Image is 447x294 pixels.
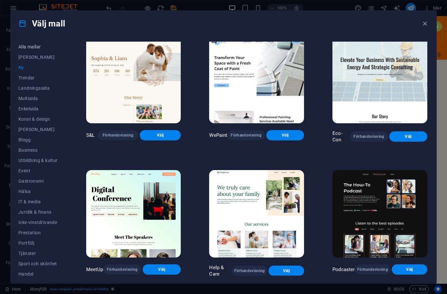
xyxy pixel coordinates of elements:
button: Förhandsvisning [232,266,267,276]
span: Prestation [18,230,58,235]
button: Förhandsvisning [97,130,138,140]
button: Multisida [18,93,58,104]
button: Hälsa [18,186,58,197]
span: Juridik & finans [18,209,58,215]
button: Ny [18,62,58,73]
button: Välj [143,264,181,275]
button: Sport och skönhet [18,259,58,269]
button: Trendar [18,73,58,83]
span: Ny [18,65,58,70]
button: Välj [266,130,304,140]
button: Handel [18,269,58,279]
span: Portfölj [18,240,58,246]
span: Blogg [18,137,58,142]
span: Förhandsvisning [237,268,262,273]
span: IT & media [18,199,58,204]
button: Förhandsvisning [103,264,141,275]
button: Alla mallar [18,42,58,52]
span: Gastronomi [18,178,58,184]
button: Välj [140,130,181,140]
button: Landningssida [18,83,58,93]
span: Utbildning & kultur [18,158,58,163]
button: Event [18,166,58,176]
span: Event [18,168,58,173]
span: Konst & design [18,117,58,122]
span: Alla mallar [18,44,58,49]
span: Trendar [18,75,58,80]
img: WePaint [209,36,304,123]
p: WePaint [209,132,227,138]
span: Förhandsvisning [355,134,383,139]
button: Tjänster [18,248,58,259]
span: Enkelsida [18,106,58,111]
span: Hälsa [18,189,58,194]
span: Tjänster [18,251,58,256]
p: Eco-Con [332,130,350,143]
span: Icke-vinstdrivande [18,220,58,225]
span: Landningssida [18,86,58,91]
span: Välj [148,267,176,272]
span: Välj [271,133,299,138]
p: Help & Care [209,264,232,277]
button: Välj [389,131,427,142]
span: Förhandsvisning [232,133,260,138]
span: Förhandsvisning [360,267,385,272]
img: S&L [86,36,181,123]
button: IT & media [18,197,58,207]
button: Utbildning & kultur [18,155,58,166]
button: Förhandsvisning [227,130,265,140]
button: Välj [269,266,304,276]
button: Business [18,145,58,155]
img: Eco-Con [332,36,427,123]
span: Sport och skönhet [18,261,58,266]
button: [PERSON_NAME] [18,124,58,135]
span: Välj [145,133,176,138]
p: Podcaster [332,266,355,273]
h4: Välj mall [18,18,65,29]
button: Konst & design [18,114,58,124]
button: Förhandsvisning [355,264,390,275]
img: Podcaster [332,170,427,258]
span: Multisida [18,96,58,101]
img: Help & Care [209,170,304,258]
span: Välj [394,134,422,139]
button: Prestation [18,228,58,238]
button: Portfölj [18,238,58,248]
button: Blogg [18,135,58,145]
span: Handel [18,271,58,277]
img: MeetUp [86,170,181,258]
p: S&L [86,132,95,138]
button: Gastronomi [18,176,58,186]
button: Juridik & finans [18,207,58,217]
p: MeetUp [86,266,103,273]
span: [PERSON_NAME] [18,55,58,60]
span: Förhandsvisning [103,133,133,138]
span: [PERSON_NAME] [18,127,58,132]
button: Förhandsvisning [350,131,388,142]
span: Business [18,147,58,153]
button: [PERSON_NAME] [18,52,58,62]
span: Välj [274,268,299,273]
span: Förhandsvisning [108,267,136,272]
span: Välj [397,267,422,272]
button: Enkelsida [18,104,58,114]
button: Välj [392,264,427,275]
button: Icke-vinstdrivande [18,217,58,228]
